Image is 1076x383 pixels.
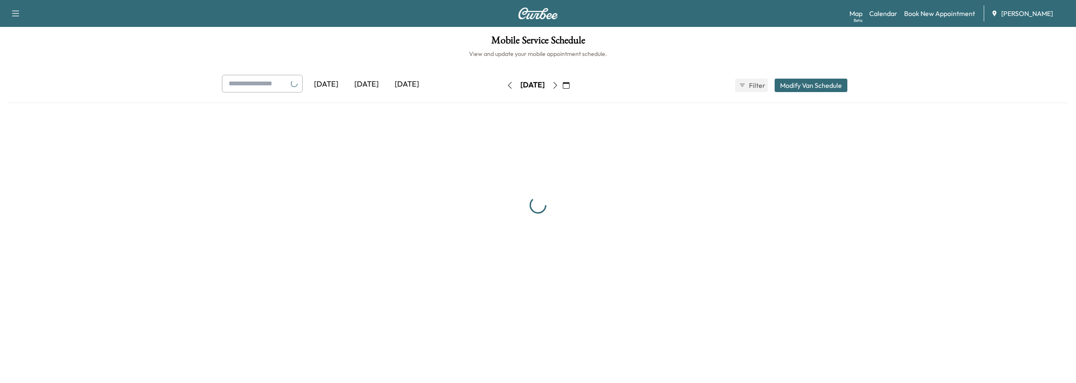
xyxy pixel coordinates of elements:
div: [DATE] [306,75,346,94]
span: [PERSON_NAME] [1001,8,1053,18]
div: Beta [854,17,862,24]
button: Filter [735,79,768,92]
div: [DATE] [346,75,387,94]
span: Filter [749,80,764,90]
button: Modify Van Schedule [775,79,847,92]
h6: View and update your mobile appointment schedule. [8,50,1068,58]
img: Curbee Logo [518,8,558,19]
div: [DATE] [520,80,545,90]
a: Calendar [869,8,897,18]
div: [DATE] [387,75,427,94]
h1: Mobile Service Schedule [8,35,1068,50]
a: Book New Appointment [904,8,975,18]
a: MapBeta [849,8,862,18]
